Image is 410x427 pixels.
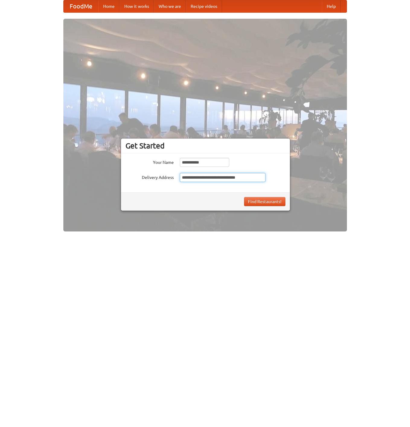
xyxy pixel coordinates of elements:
a: Recipe videos [186,0,222,12]
a: How it works [119,0,154,12]
a: Who we are [154,0,186,12]
label: Your Name [126,158,174,165]
h3: Get Started [126,141,285,150]
a: Help [322,0,341,12]
a: FoodMe [64,0,98,12]
button: Find Restaurants! [244,197,285,206]
label: Delivery Address [126,173,174,180]
a: Home [98,0,119,12]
